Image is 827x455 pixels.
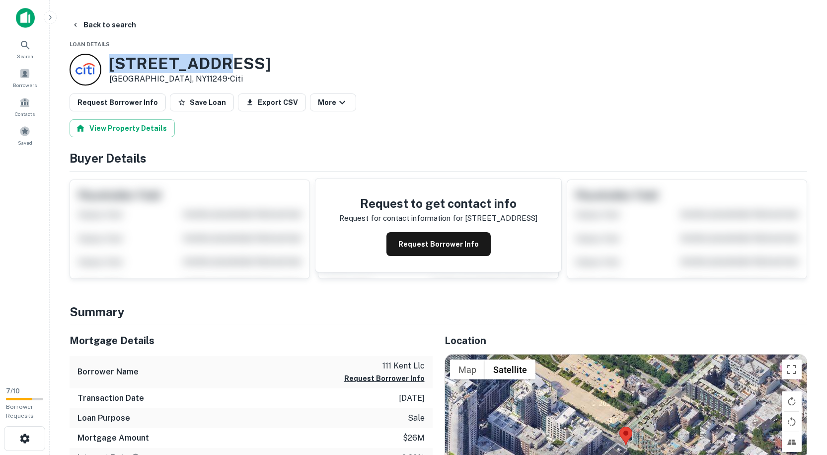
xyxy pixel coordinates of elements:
a: Contacts [3,93,47,120]
h6: Borrower Name [77,366,139,378]
span: Contacts [15,110,35,118]
span: Borrowers [13,81,37,89]
button: Request Borrower Info [344,372,425,384]
button: Save Loan [170,93,234,111]
button: Toggle fullscreen view [782,360,802,379]
a: Search [3,35,47,62]
button: Back to search [68,16,140,34]
p: 111 kent llc [344,360,425,372]
a: Citi [230,74,243,84]
button: View Property Details [70,119,175,137]
h5: Location [445,333,808,348]
span: Borrower Requests [6,403,34,419]
button: Request Borrower Info [70,93,166,111]
span: Search [17,52,33,60]
p: sale [408,412,425,424]
button: Request Borrower Info [386,232,491,256]
h6: Loan Purpose [77,412,130,424]
button: Tilt map [782,432,802,452]
a: Saved [3,122,47,149]
h4: Buyer Details [70,149,807,167]
img: capitalize-icon.png [16,8,35,28]
button: Show street map [450,360,485,379]
p: [DATE] [399,392,425,404]
a: Borrowers [3,64,47,91]
h5: Mortgage Details [70,333,433,348]
p: Request for contact information for [339,212,463,224]
h4: Request to get contact info [339,194,537,212]
h6: Mortgage Amount [77,432,149,444]
h6: Transaction Date [77,392,144,404]
p: $26m [403,432,425,444]
button: More [310,93,356,111]
span: Loan Details [70,41,110,47]
p: [GEOGRAPHIC_DATA], NY11249 • [109,73,271,85]
span: Saved [18,139,32,147]
h3: [STREET_ADDRESS] [109,54,271,73]
h4: Summary [70,303,807,321]
span: 7 / 10 [6,387,20,395]
button: Export CSV [238,93,306,111]
button: Show satellite imagery [485,360,535,379]
iframe: Chat Widget [777,375,827,423]
p: [STREET_ADDRESS] [465,212,537,224]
